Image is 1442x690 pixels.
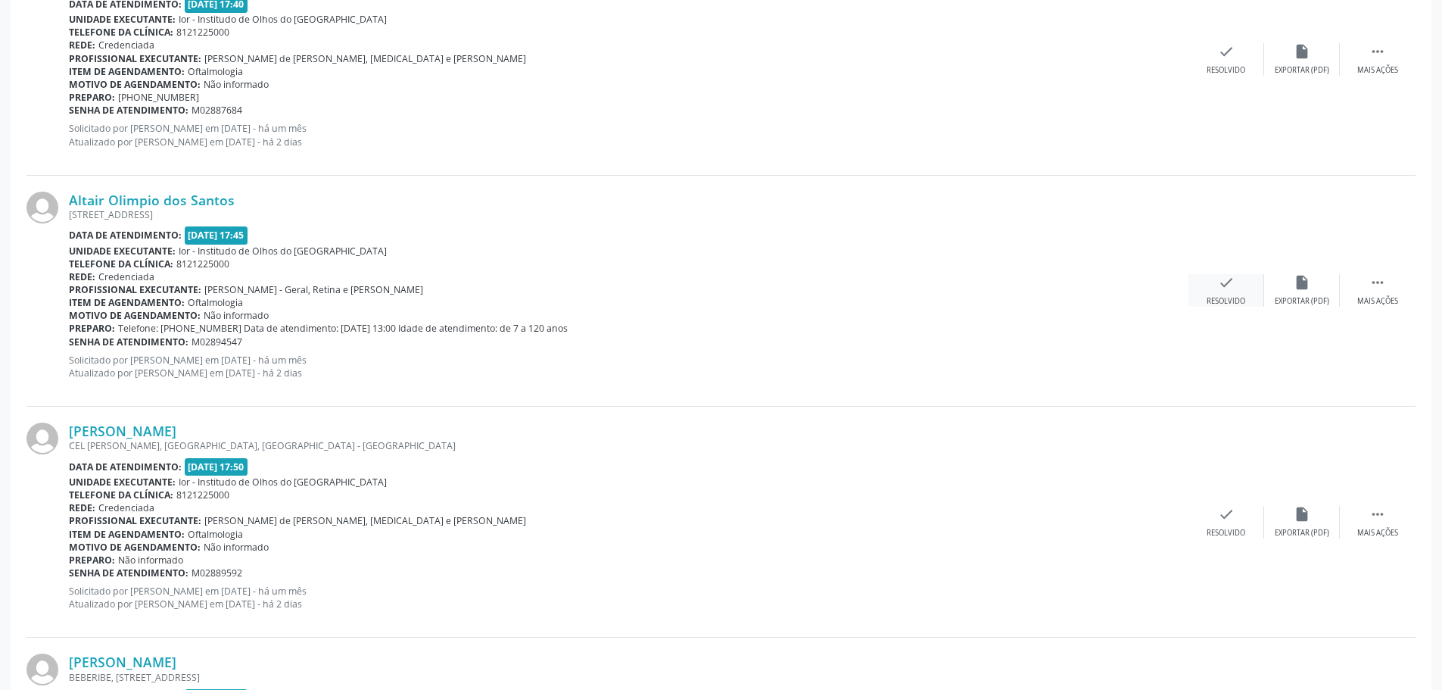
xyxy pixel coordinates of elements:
b: Senha de atendimento: [69,104,188,117]
div: Resolvido [1207,65,1245,76]
span: Ior - Institudo de Olhos do [GEOGRAPHIC_DATA] [179,476,387,489]
span: Não informado [204,309,269,322]
span: Não informado [204,78,269,91]
div: Exportar (PDF) [1275,65,1329,76]
b: Unidade executante: [69,245,176,258]
span: Ior - Institudo de Olhos do [GEOGRAPHIC_DATA] [179,13,387,26]
span: [PERSON_NAME] de [PERSON_NAME], [MEDICAL_DATA] e [PERSON_NAME] [204,52,526,65]
i: check [1218,506,1235,523]
img: img [26,423,58,454]
i: insert_drive_file [1294,43,1310,60]
div: Exportar (PDF) [1275,296,1329,307]
b: Profissional executante: [69,283,201,296]
div: Exportar (PDF) [1275,528,1329,539]
span: [PHONE_NUMBER] [118,91,199,104]
b: Preparo: [69,322,115,335]
a: [PERSON_NAME] [69,654,176,670]
i:  [1369,43,1386,60]
b: Telefone da clínica: [69,26,173,39]
span: M02889592 [192,567,242,579]
i: check [1218,43,1235,60]
span: 8121225000 [176,489,229,501]
b: Unidade executante: [69,13,176,26]
img: img [26,192,58,223]
div: [STREET_ADDRESS] [69,208,1188,221]
div: Mais ações [1357,528,1398,539]
b: Preparo: [69,91,115,104]
div: BEBERIBE, [STREET_ADDRESS] [69,671,1188,684]
b: Item de agendamento: [69,65,185,78]
b: Profissional executante: [69,514,201,527]
b: Rede: [69,270,95,283]
b: Rede: [69,39,95,52]
b: Motivo de agendamento: [69,309,201,322]
b: Rede: [69,501,95,514]
img: img [26,654,58,685]
span: Não informado [118,554,183,567]
div: CEL [PERSON_NAME], [GEOGRAPHIC_DATA], [GEOGRAPHIC_DATA] - [GEOGRAPHIC_DATA] [69,439,1188,452]
b: Telefone da clínica: [69,258,173,270]
span: Oftalmologia [188,296,243,309]
span: M02887684 [192,104,242,117]
b: Motivo de agendamento: [69,78,201,91]
span: [DATE] 17:50 [185,458,248,476]
div: Resolvido [1207,296,1245,307]
p: Solicitado por [PERSON_NAME] em [DATE] - há um mês Atualizado por [PERSON_NAME] em [DATE] - há 2 ... [69,122,1188,148]
span: [PERSON_NAME] de [PERSON_NAME], [MEDICAL_DATA] e [PERSON_NAME] [204,514,526,527]
b: Preparo: [69,554,115,567]
p: Solicitado por [PERSON_NAME] em [DATE] - há um mês Atualizado por [PERSON_NAME] em [DATE] - há 2 ... [69,585,1188,610]
span: [PERSON_NAME] - Geral, Retina e [PERSON_NAME] [204,283,423,296]
i:  [1369,506,1386,523]
b: Item de agendamento: [69,296,185,309]
span: Credenciada [98,39,154,52]
span: Telefone: [PHONE_NUMBER] Data de atendimento: [DATE] 13:00 Idade de atendimento: de 7 a 120 anos [118,322,568,335]
a: [PERSON_NAME] [69,423,176,439]
span: [DATE] 17:45 [185,226,248,244]
div: Resolvido [1207,528,1245,539]
div: Mais ações [1357,65,1398,76]
a: Altair Olimpio dos Santos [69,192,235,208]
div: Mais ações [1357,296,1398,307]
b: Senha de atendimento: [69,567,188,579]
span: 8121225000 [176,258,229,270]
span: Não informado [204,541,269,554]
span: M02894547 [192,336,242,348]
i: check [1218,274,1235,291]
b: Data de atendimento: [69,461,182,473]
span: Oftalmologia [188,65,243,78]
i: insert_drive_file [1294,506,1310,523]
span: Ior - Institudo de Olhos do [GEOGRAPHIC_DATA] [179,245,387,258]
b: Motivo de agendamento: [69,541,201,554]
b: Senha de atendimento: [69,336,188,348]
b: Item de agendamento: [69,528,185,541]
span: Credenciada [98,501,154,514]
i: insert_drive_file [1294,274,1310,291]
span: Credenciada [98,270,154,283]
b: Profissional executante: [69,52,201,65]
span: Oftalmologia [188,528,243,541]
b: Unidade executante: [69,476,176,489]
span: 8121225000 [176,26,229,39]
b: Telefone da clínica: [69,489,173,501]
b: Data de atendimento: [69,229,182,242]
p: Solicitado por [PERSON_NAME] em [DATE] - há um mês Atualizado por [PERSON_NAME] em [DATE] - há 2 ... [69,354,1188,379]
i:  [1369,274,1386,291]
